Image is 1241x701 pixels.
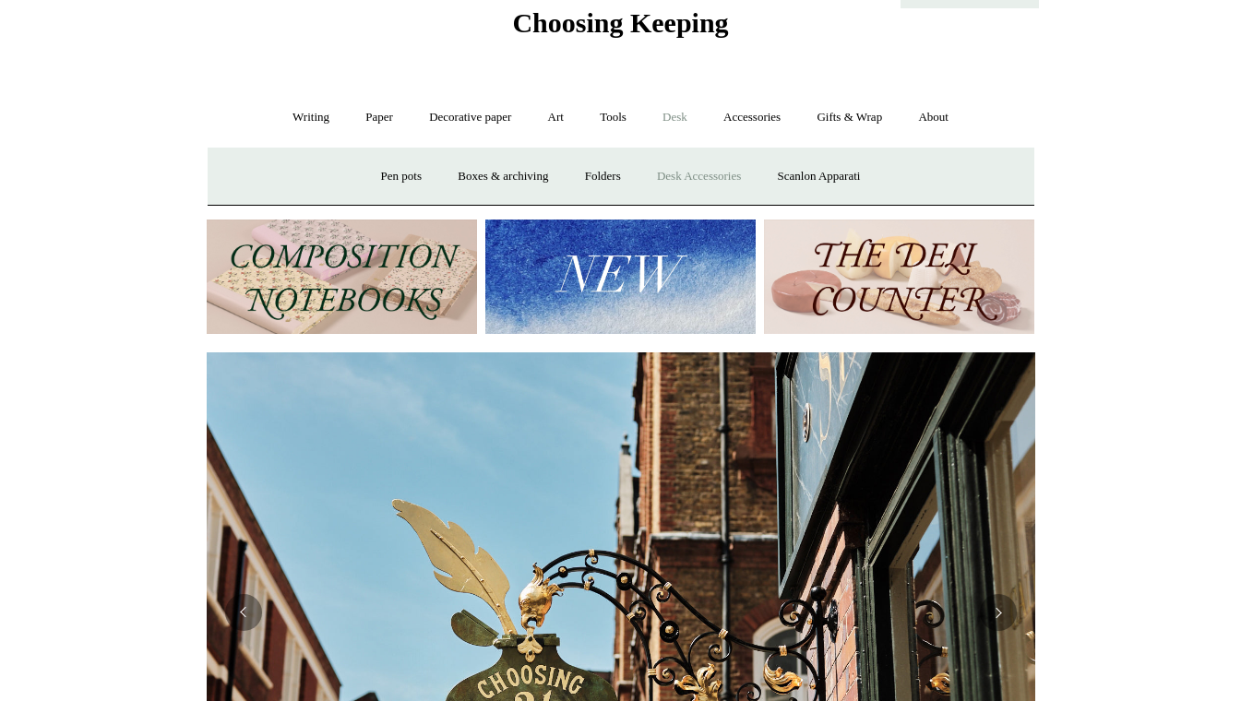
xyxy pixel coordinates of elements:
[276,93,346,142] a: Writing
[640,152,758,201] a: Desk Accessories
[512,22,728,35] a: Choosing Keeping
[349,93,410,142] a: Paper
[901,93,965,142] a: About
[761,152,877,201] a: Scanlon Apparati
[568,152,638,201] a: Folders
[485,220,756,335] img: New.jpg__PID:f73bdf93-380a-4a35-bcfe-7823039498e1
[207,220,477,335] img: 202302 Composition ledgers.jpg__PID:69722ee6-fa44-49dd-a067-31375e5d54ec
[441,152,565,201] a: Boxes & archiving
[707,93,797,142] a: Accessories
[364,152,438,201] a: Pen pots
[800,93,899,142] a: Gifts & Wrap
[512,7,728,38] span: Choosing Keeping
[764,220,1034,335] img: The Deli Counter
[531,93,580,142] a: Art
[583,93,643,142] a: Tools
[412,93,528,142] a: Decorative paper
[980,594,1017,631] button: Next
[646,93,704,142] a: Desk
[225,594,262,631] button: Previous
